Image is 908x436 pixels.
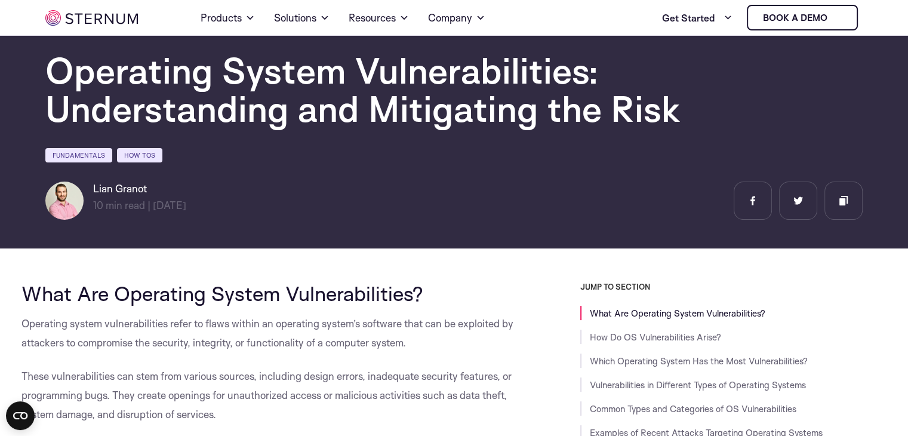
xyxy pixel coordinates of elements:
img: sternum iot [45,10,138,26]
a: Company [428,1,485,35]
h1: Operating System Vulnerabilities: Understanding and Mitigating the Risk [45,51,762,128]
a: How Do OS Vulnerabilities Arise? [590,331,721,343]
img: Lian Granot [45,182,84,220]
h6: Lian Granot [93,182,186,196]
a: Resources [349,1,409,35]
a: Fundamentals [45,148,112,162]
span: Operating system vulnerabilities refer to flaws within an operating system’s software that can be... [21,317,513,349]
button: Open CMP widget [6,401,35,430]
a: Book a demo [747,5,858,30]
span: What Are Operating System Vulnerabilities? [21,281,423,306]
h3: JUMP TO SECTION [580,282,887,291]
span: min read | [93,199,150,211]
span: 10 [93,199,103,211]
img: sternum iot [832,13,842,23]
a: What Are Operating System Vulnerabilities? [590,308,765,319]
a: Which Operating System Has the Most Vulnerabilities? [590,355,808,367]
a: Products [201,1,255,35]
a: Common Types and Categories of OS Vulnerabilities [590,403,796,414]
span: [DATE] [153,199,186,211]
a: Vulnerabilities in Different Types of Operating Systems [590,379,806,391]
a: How Tos [117,148,162,162]
a: Get Started [662,6,732,30]
span: These vulnerabilities can stem from various sources, including design errors, inadequate security... [21,370,512,420]
a: Solutions [274,1,330,35]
